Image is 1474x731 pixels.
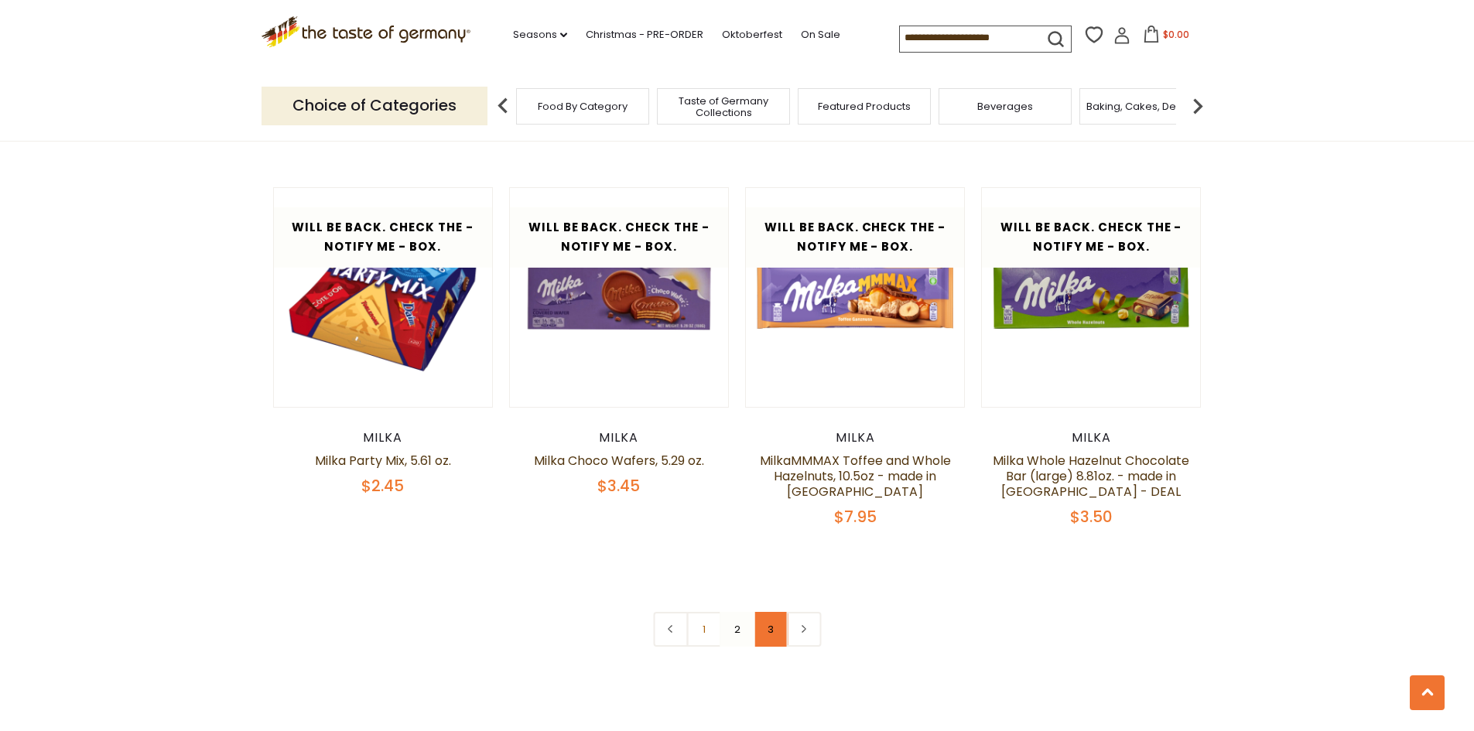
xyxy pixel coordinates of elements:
img: Milka [982,188,1201,407]
img: Milka [510,188,729,407]
a: Baking, Cakes, Desserts [1086,101,1206,112]
img: MilkaMMMAX [746,188,965,407]
a: Christmas - PRE-ORDER [586,26,703,43]
a: Beverages [977,101,1033,112]
a: MilkaMMMAX Toffee and Whole Hazelnuts, 10.5oz - made in [GEOGRAPHIC_DATA] [760,452,951,500]
div: Milka [745,430,966,446]
img: next arrow [1182,91,1213,121]
a: Milka Whole Hazelnut Chocolate Bar (large) 8.81oz. - made in [GEOGRAPHIC_DATA] - DEAL [993,452,1189,500]
span: $3.45 [597,475,640,497]
span: $7.95 [834,506,877,528]
a: Seasons [513,26,567,43]
div: Milka [273,430,494,446]
a: On Sale [801,26,840,43]
img: Milka [274,188,493,407]
span: $2.45 [361,475,404,497]
a: Oktoberfest [722,26,782,43]
p: Choice of Categories [262,87,487,125]
div: Milka [981,430,1202,446]
a: Milka Party Mix, 5.61 oz. [315,452,451,470]
a: Milka Choco Wafers, 5.29 oz. [534,452,704,470]
a: Taste of Germany Collections [662,95,785,118]
img: previous arrow [487,91,518,121]
button: $0.00 [1134,26,1199,49]
a: Featured Products [818,101,911,112]
span: $0.00 [1163,28,1189,41]
a: Food By Category [538,101,628,112]
a: 3 [753,612,788,647]
a: 1 [686,612,721,647]
div: Milka [509,430,730,446]
span: $3.50 [1070,506,1113,528]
